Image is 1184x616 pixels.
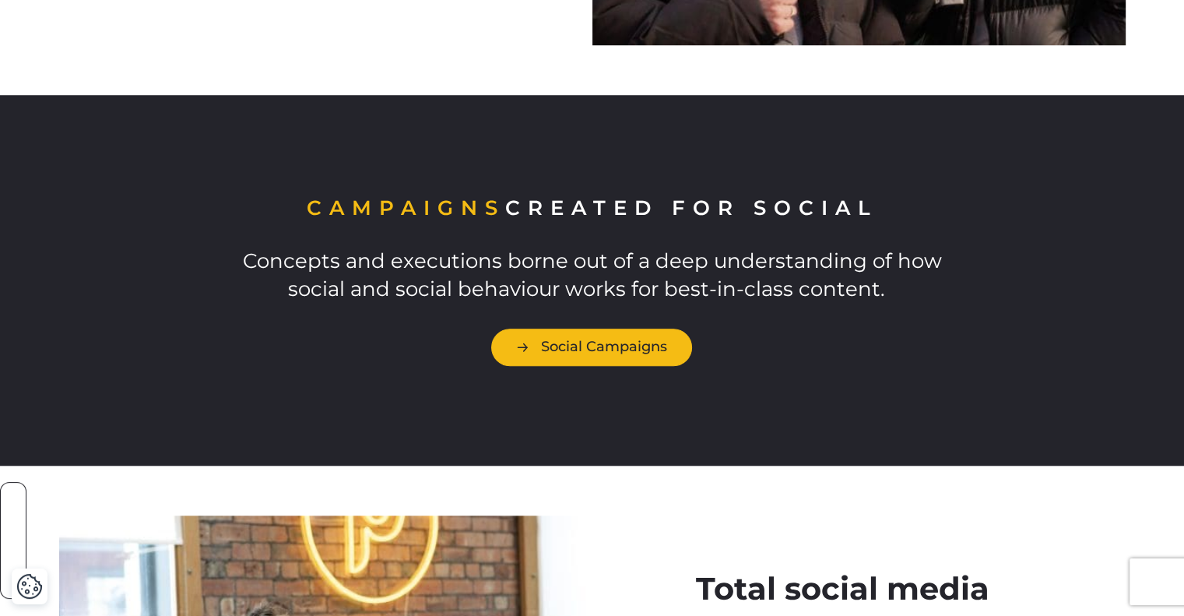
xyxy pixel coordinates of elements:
[491,329,692,365] a: Social Campaigns
[242,248,941,301] span: Concepts and executions borne out of a deep understanding of how social and social behaviour work...
[241,195,943,223] h2: created for social
[880,276,884,301] span: .
[16,573,43,600] button: Cookie Settings
[306,195,504,220] span: Campaigns
[16,573,43,600] img: Revisit consent button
